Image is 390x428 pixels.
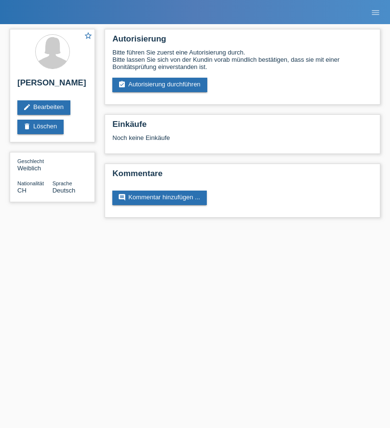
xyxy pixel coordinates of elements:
i: assignment_turned_in [118,81,126,88]
i: edit [23,103,31,111]
a: deleteLöschen [17,120,64,134]
span: Schweiz [17,187,27,194]
i: delete [23,123,31,130]
a: assignment_turned_inAutorisierung durchführen [112,78,207,92]
span: Deutsch [53,187,76,194]
h2: Autorisierung [112,34,373,49]
a: editBearbeiten [17,100,70,115]
a: star_border [84,31,93,41]
h2: Kommentare [112,169,373,183]
h2: [PERSON_NAME] [17,78,87,93]
h2: Einkäufe [112,120,373,134]
div: Noch keine Einkäufe [112,134,373,149]
i: star_border [84,31,93,40]
div: Bitte führen Sie zuerst eine Autorisierung durch. Bitte lassen Sie sich von der Kundin vorab münd... [112,49,373,70]
a: menu [366,9,385,15]
span: Sprache [53,180,72,186]
span: Nationalität [17,180,44,186]
span: Geschlecht [17,158,44,164]
a: commentKommentar hinzufügen ... [112,191,207,205]
div: Weiblich [17,157,53,172]
i: comment [118,193,126,201]
i: menu [371,8,380,17]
